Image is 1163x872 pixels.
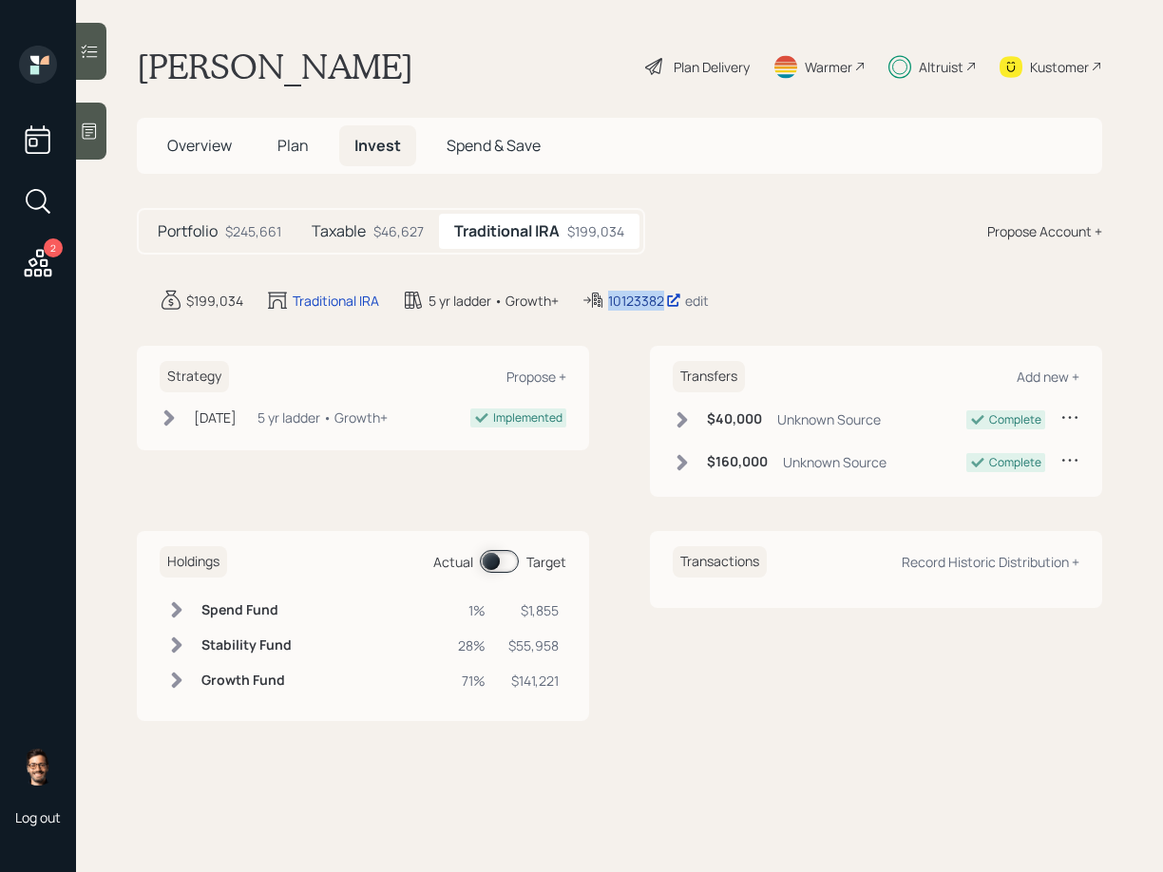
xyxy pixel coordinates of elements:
div: $141,221 [508,671,559,691]
div: Log out [15,808,61,826]
h6: $40,000 [707,411,762,427]
div: 2 [44,238,63,257]
h5: Taxable [312,222,366,240]
div: 28% [458,635,486,655]
div: [DATE] [194,408,237,427]
div: Implemented [493,409,562,427]
div: edit [685,292,709,310]
h6: $160,000 [707,454,768,470]
div: Propose Account + [987,221,1102,241]
h6: Growth Fund [201,673,292,689]
h6: Strategy [160,361,229,392]
div: Actual [433,552,473,572]
span: Overview [167,135,232,156]
h6: Holdings [160,546,227,578]
div: 5 yr ladder • Growth+ [257,408,388,427]
div: $55,958 [508,635,559,655]
div: Add new + [1017,368,1079,386]
div: Complete [989,411,1041,428]
div: 5 yr ladder • Growth+ [429,291,559,311]
div: $199,034 [186,291,243,311]
h6: Stability Fund [201,637,292,654]
h5: Portfolio [158,222,218,240]
div: Altruist [919,57,963,77]
div: Unknown Source [777,409,881,429]
div: Target [526,552,566,572]
div: 1% [458,600,486,620]
div: Traditional IRA [293,291,379,311]
div: 71% [458,671,486,691]
div: Unknown Source [783,452,887,472]
h5: Traditional IRA [454,222,560,240]
h6: Transfers [673,361,745,392]
h1: [PERSON_NAME] [137,46,413,87]
div: Warmer [805,57,852,77]
div: Record Historic Distribution + [902,553,1079,571]
h6: Transactions [673,546,767,578]
div: $46,627 [373,221,424,241]
span: Spend & Save [447,135,541,156]
div: Kustomer [1030,57,1089,77]
div: $245,661 [225,221,281,241]
div: Propose + [506,368,566,386]
h6: Spend Fund [201,602,292,618]
div: 10123382 [608,291,681,311]
img: sami-boghos-headshot.png [19,748,57,786]
div: Plan Delivery [674,57,750,77]
div: Complete [989,454,1041,471]
div: $199,034 [567,221,624,241]
span: Plan [277,135,309,156]
div: $1,855 [508,600,559,620]
span: Invest [354,135,401,156]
